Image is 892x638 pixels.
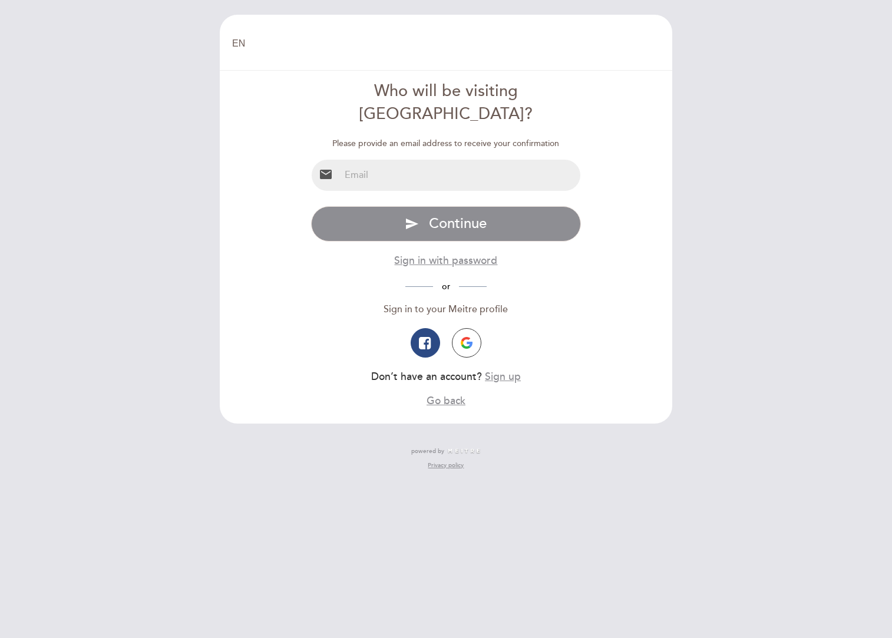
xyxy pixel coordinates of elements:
img: icon-google.png [461,337,473,349]
span: powered by [411,447,444,455]
input: Email [340,160,581,191]
button: Sign up [485,369,521,384]
span: Continue [429,215,487,232]
span: Don’t have an account? [371,371,482,383]
a: powered by [411,447,481,455]
div: Please provide an email address to receive your confirmation [311,138,582,150]
div: Sign in to your Meitre profile [311,303,582,316]
img: MEITRE [447,448,481,454]
a: Privacy policy [428,461,464,470]
button: Go back [427,394,465,408]
button: Sign in with password [394,253,497,268]
button: send Continue [311,206,582,242]
i: email [319,167,333,181]
i: send [405,217,419,231]
span: or [433,282,459,292]
div: Who will be visiting [GEOGRAPHIC_DATA]? [311,80,582,126]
